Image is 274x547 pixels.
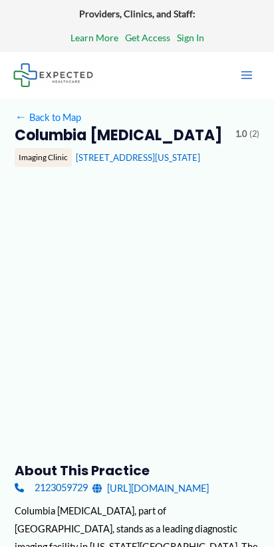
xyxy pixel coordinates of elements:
div: Imaging Clinic [15,148,72,167]
a: Learn More [70,29,118,47]
span: ← [15,111,27,123]
h3: About this practice [15,462,259,479]
img: Expected Healthcare Logo - side, dark font, small [13,63,93,86]
a: Get Access [125,29,170,47]
a: ←Back to Map [15,108,80,126]
strong: Providers, Clinics, and Staff: [79,8,196,19]
span: 1.0 [235,126,247,142]
a: [URL][DOMAIN_NAME] [92,479,209,497]
h2: Columbia [MEDICAL_DATA] [15,126,225,145]
span: (2) [249,126,259,142]
a: Sign In [177,29,204,47]
a: 2123059729 [15,479,87,497]
button: Main menu toggle [233,61,261,89]
a: [STREET_ADDRESS][US_STATE] [76,152,200,163]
